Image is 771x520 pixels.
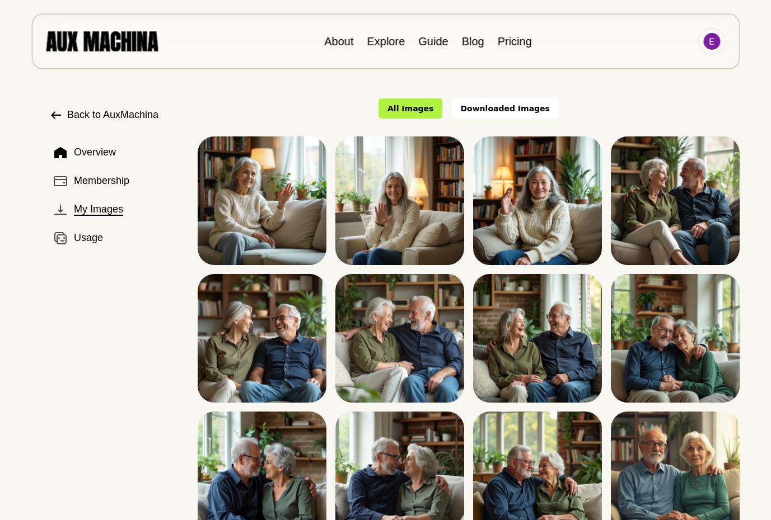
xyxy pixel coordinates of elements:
[74,145,116,160] span: Overview
[611,136,740,265] img: 202508_AuxMachina_02564_.png
[611,274,740,403] img: 202508_AuxMachina_02571_.png
[473,136,602,265] img: 202508_AuxMachina_02538_.png
[335,136,464,265] img: 202508_AuxMachina_02536_.png
[451,98,559,119] button: Downloaded Images
[49,169,180,193] button: Membership
[379,98,442,119] button: All Images
[198,274,326,403] img: 202508_AuxMachina_02566_.png
[473,274,602,403] img: 202508_AuxMachina_02563_.png
[49,226,180,250] button: Usage
[74,230,103,245] span: Usage
[46,31,158,51] img: AUX MACHINA
[49,140,180,164] button: Overview
[335,274,464,403] img: 202508_AuxMachina_02565_.png
[418,35,448,48] a: Guide
[74,202,123,217] span: My Images
[49,197,180,221] button: My Images
[49,107,180,122] a: Back to AuxMachina
[74,173,129,188] span: Membership
[367,35,405,48] a: Explore
[703,33,720,50] img: Avatar
[462,35,484,48] a: Blog
[498,35,532,48] a: Pricing
[324,35,353,48] a: About
[198,136,326,265] img: 202508_AuxMachina_02537_.png
[67,107,158,122] span: Back to AuxMachina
